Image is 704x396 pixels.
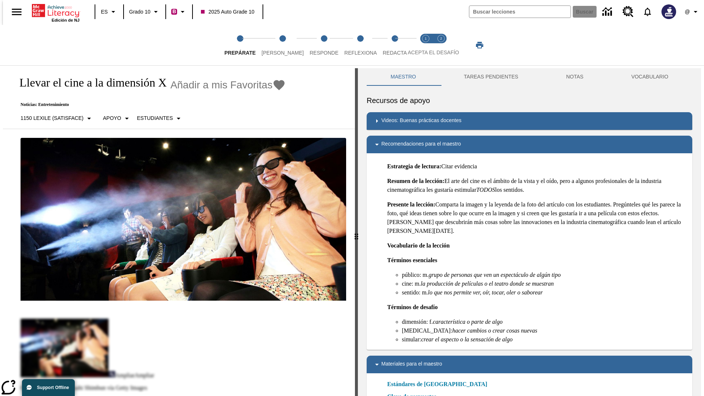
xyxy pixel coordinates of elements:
p: Estudiantes [137,114,173,122]
strong: Resumen de la lección: [387,178,444,184]
button: Reflexiona step 4 of 5 [338,25,383,65]
em: característica o parte de algo [433,319,502,325]
strong: Términos de desafío [387,304,438,310]
img: Avatar [661,4,676,19]
button: TAREAS PENDIENTES [440,68,542,86]
button: Maestro [367,68,440,86]
button: Lee step 2 of 5 [256,25,309,65]
button: Tipo de apoyo, Apoyo [100,112,134,125]
p: Comparta la imagen y la leyenda de la foto del artículo con los estudiantes. Pregúnteles qué les ... [387,200,686,235]
p: Noticias: Entretenimiento [12,102,286,107]
button: Perfil/Configuración [681,5,704,18]
a: Notificaciones [638,2,657,21]
span: ACEPTA EL DESAFÍO [408,49,459,55]
button: Responde step 3 of 5 [304,25,344,65]
em: grupo de personas que ven un espectáculo de algún tipo [429,272,561,278]
span: Support Offline [37,385,69,390]
button: Seleccionar estudiante [134,112,186,125]
a: Estándares de [GEOGRAPHIC_DATA] [387,380,492,389]
strong: Términos esenciales [387,257,437,263]
p: Citar evidencia [387,162,686,171]
li: público: m. [402,271,686,279]
em: lo que nos permite ver, oír, tocar, oler o saborear [428,289,543,296]
p: Materiales para el maestro [381,360,442,369]
a: Centro de recursos, Se abrirá en una pestaña nueva. [618,2,638,22]
text: 1 [425,37,426,40]
p: Apoyo [103,114,121,122]
span: Redacta [383,50,407,56]
p: Videos: Buenas prácticas docentes [381,117,461,125]
span: Responde [309,50,338,56]
button: Lenguaje: ES, Selecciona un idioma [98,5,121,18]
h6: Recursos de apoyo [367,95,692,106]
em: hacer cambios o crear cosas nuevas [452,327,537,334]
button: Escoja un nuevo avatar [657,2,681,21]
button: Grado: Grado 10, Elige un grado [126,5,163,18]
strong: Vocabulario de la lección [387,242,450,249]
span: Edición de NJ [52,18,80,22]
div: Materiales para el maestro [367,356,692,373]
button: VOCABULARIO [607,68,692,86]
p: 1150 Lexile (Satisface) [21,114,84,122]
em: TODOS [476,187,495,193]
span: B [172,7,176,16]
span: Reflexiona [344,50,377,56]
li: simular: [402,335,686,344]
span: @ [685,8,690,16]
div: Videos: Buenas prácticas docentes [367,112,692,130]
div: Recomendaciones para el maestro [367,136,692,153]
li: sentido: m. [402,288,686,297]
button: Añadir a mis Favoritas - Llevar el cine a la dimensión X [170,78,286,91]
button: Seleccione Lexile, 1150 Lexile (Satisface) [18,112,96,125]
em: crear el aspecto o la sensación de algo [421,336,513,342]
li: dimensión: f. [402,318,686,326]
span: Añadir a mis Favoritas [170,79,273,91]
span: Prepárate [224,50,256,56]
div: Pulsa la tecla de intro o la barra espaciadora y luego presiona las flechas de derecha e izquierd... [355,68,358,396]
strong: Presente la lección [387,201,433,208]
li: [MEDICAL_DATA]: [402,326,686,335]
div: Portada [32,3,80,22]
div: activity [358,68,701,396]
input: Buscar campo [469,6,571,18]
p: Recomendaciones para el maestro [381,140,461,149]
div: Instructional Panel Tabs [367,68,692,86]
div: reading [3,68,355,392]
p: El arte del cine es el ámbito de la vista y el oído, pero a algunos profesionales de la industria... [387,177,686,194]
span: [PERSON_NAME] [261,50,304,56]
button: Acepta el desafío contesta step 2 of 2 [430,25,452,65]
button: NOTAS [542,68,608,86]
strong: : [433,201,435,208]
text: 2 [440,37,442,40]
button: Abrir el menú lateral [6,1,27,23]
li: cine: m. [402,279,686,288]
h1: Llevar el cine a la dimensión X [12,76,167,89]
button: Redacta step 5 of 5 [377,25,413,65]
img: El panel situado frente a los asientos rocía con agua nebulizada al feliz público en un cine equi... [21,138,346,301]
strong: Estrategia de lectura: [387,163,441,169]
button: Acepta el desafío lee step 1 of 2 [415,25,436,65]
button: Support Offline [22,379,75,396]
span: Grado 10 [129,8,150,16]
span: ES [101,8,108,16]
button: Prepárate step 1 of 5 [219,25,261,65]
span: 2025 Auto Grade 10 [201,8,254,16]
button: Boost El color de la clase es rojo violeta. Cambiar el color de la clase. [168,5,190,18]
em: la producción de películas o el teatro donde se muestran [421,280,554,287]
button: Imprimir [468,38,491,52]
a: Centro de información [598,2,618,22]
